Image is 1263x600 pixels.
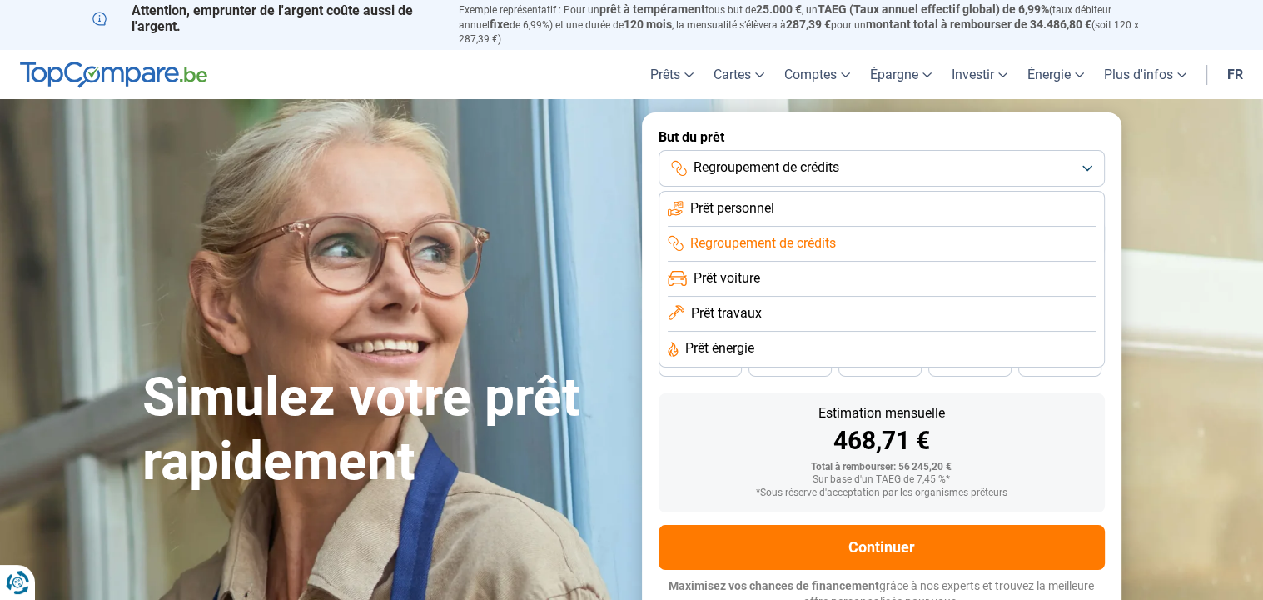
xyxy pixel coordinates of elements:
span: Prêt travaux [691,304,762,322]
span: Prêt énergie [685,339,754,357]
span: 287,39 € [786,17,831,31]
a: Énergie [1017,50,1094,99]
span: 30 mois [952,359,988,369]
button: Regroupement de crédits [659,150,1105,187]
a: Cartes [704,50,774,99]
p: Exemple représentatif : Pour un tous but de , un (taux débiteur annuel de 6,99%) et une durée de ... [459,2,1171,46]
div: Total à rembourser: 56 245,20 € [672,462,1091,473]
a: Épargne [860,50,942,99]
span: prêt à tempérament [599,2,705,16]
button: Continuer [659,525,1105,570]
div: Estimation mensuelle [672,407,1091,420]
a: Investir [942,50,1017,99]
a: fr [1217,50,1253,99]
span: montant total à rembourser de 34.486,80 € [866,17,1091,31]
span: 24 mois [1042,359,1078,369]
span: Regroupement de crédits [694,158,839,177]
span: TAEG (Taux annuel effectif global) de 6,99% [818,2,1049,16]
p: Attention, emprunter de l'argent coûte aussi de l'argent. [92,2,439,34]
span: Prêt voiture [694,269,760,287]
img: TopCompare [20,62,207,88]
span: 36 mois [862,359,898,369]
a: Prêts [640,50,704,99]
span: Prêt personnel [690,199,774,217]
div: *Sous réserve d'acceptation par les organismes prêteurs [672,487,1091,499]
span: 25.000 € [756,2,802,16]
span: Regroupement de crédits [690,234,836,252]
span: fixe [490,17,510,31]
span: 120 mois [624,17,672,31]
a: Comptes [774,50,860,99]
span: Maximisez vos chances de financement [669,579,879,592]
label: But du prêt [659,129,1105,145]
a: Plus d'infos [1094,50,1196,99]
span: 42 mois [772,359,808,369]
span: 48 mois [682,359,719,369]
div: Sur base d'un TAEG de 7,45 %* [672,474,1091,486]
div: 468,71 € [672,428,1091,453]
h1: Simulez votre prêt rapidement [142,366,622,494]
